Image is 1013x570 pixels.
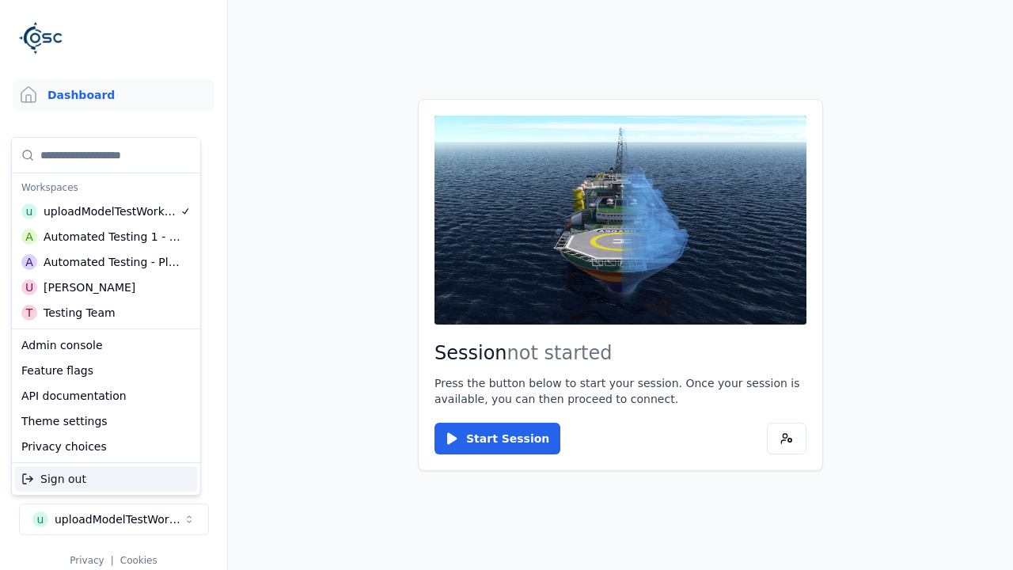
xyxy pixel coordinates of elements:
div: u [21,203,37,219]
div: A [21,229,37,245]
div: Privacy choices [15,434,197,459]
div: U [21,279,37,295]
div: Feature flags [15,358,197,383]
div: Automated Testing 1 - Playwright [44,229,181,245]
div: Admin console [15,332,197,358]
div: Testing Team [44,305,116,321]
div: API documentation [15,383,197,408]
div: T [21,305,37,321]
div: Automated Testing - Playwright [44,254,180,270]
div: uploadModelTestWorkspace [44,203,180,219]
div: Sign out [15,466,197,492]
div: A [21,254,37,270]
div: Suggestions [12,463,200,495]
div: Suggestions [12,138,200,329]
div: Suggestions [12,329,200,462]
div: [PERSON_NAME] [44,279,135,295]
div: Workspaces [15,177,197,199]
div: Theme settings [15,408,197,434]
